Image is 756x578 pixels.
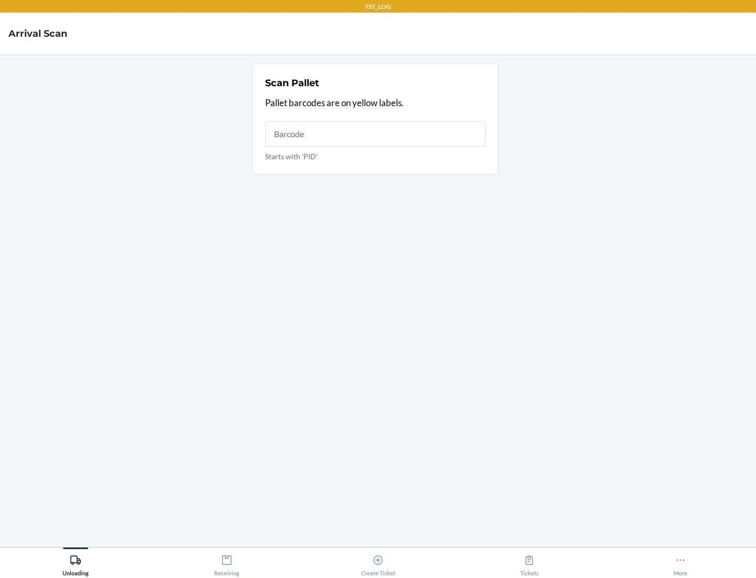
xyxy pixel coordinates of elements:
[265,96,486,110] p: Pallet barcodes are on yellow labels.
[365,2,391,12] p: TST_LOG
[302,548,454,576] button: Create Ticket
[605,548,756,576] button: More
[454,548,605,576] button: Tickets
[361,550,395,576] div: Create Ticket
[520,550,539,576] div: Tickets
[674,550,687,576] div: More
[8,27,67,40] h4: Arrival Scan
[214,550,239,576] div: Receiving
[265,151,486,162] p: Starts with 'PID'
[151,548,302,576] button: Receiving
[62,550,89,576] div: Unloading
[265,121,486,147] input: Starts with 'PID'
[265,76,319,90] h2: Scan Pallet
